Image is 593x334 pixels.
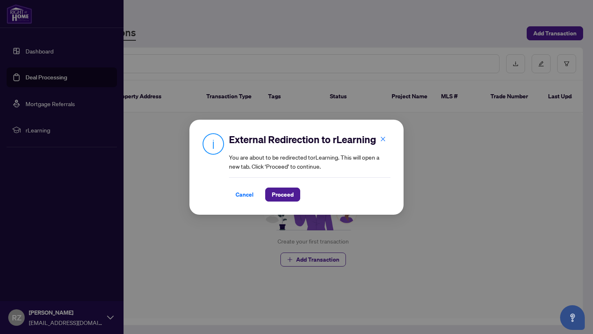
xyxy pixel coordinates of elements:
button: Cancel [229,188,260,202]
span: Proceed [272,188,294,201]
span: Cancel [236,188,254,201]
button: Open asap [560,305,585,330]
h2: External Redirection to rLearning [229,133,390,146]
button: Proceed [265,188,300,202]
span: close [380,136,386,141]
img: Info Icon [203,133,224,155]
div: You are about to be redirected to rLearning . This will open a new tab. Click ‘Proceed’ to continue. [229,133,390,202]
